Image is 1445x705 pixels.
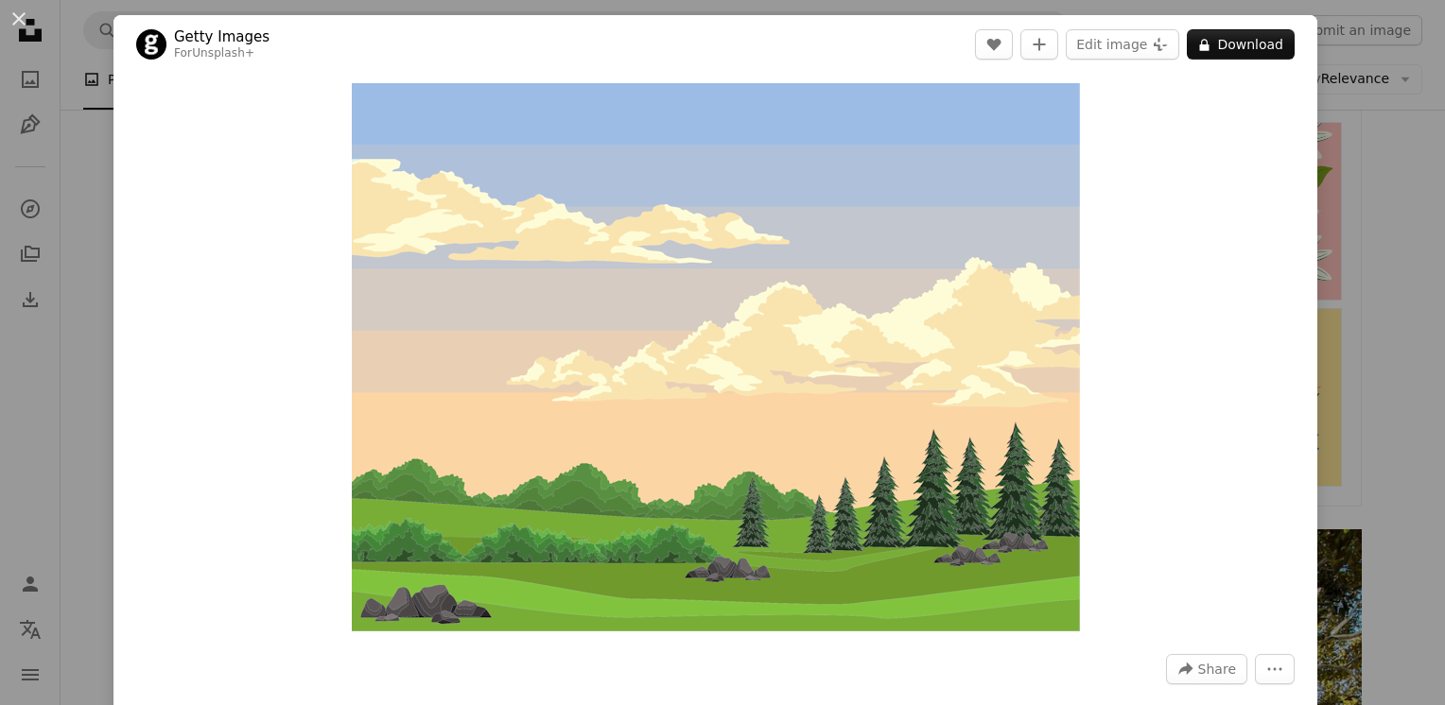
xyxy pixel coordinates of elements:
button: Zoom in on this image [352,83,1080,631]
button: Add to Collection [1020,29,1058,60]
button: Share this image [1166,654,1247,684]
img: wanderlust landscape scene with pines [352,83,1080,631]
a: Getty Images [174,27,270,46]
button: Like [975,29,1013,60]
a: Unsplash+ [192,46,254,60]
img: Go to Getty Images's profile [136,29,166,60]
span: Share [1198,655,1236,683]
div: For [174,46,270,61]
button: More Actions [1255,654,1295,684]
button: Edit image [1066,29,1179,60]
button: Download [1187,29,1295,60]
